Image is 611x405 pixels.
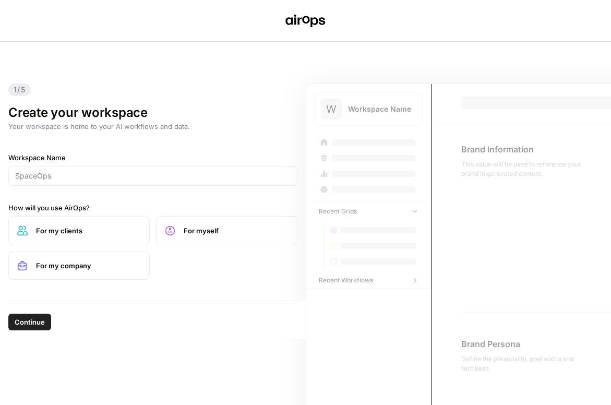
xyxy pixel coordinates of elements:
[8,104,297,121] h1: Create your workspace
[15,171,291,181] input: SpaceOps
[8,84,31,96] span: 1/5
[36,225,141,236] span: For my clients
[8,152,297,163] label: Workspace Name
[8,121,297,132] p: Your workspace is home to your AI workflows and data.
[326,102,337,116] span: W
[8,314,51,330] button: Continue
[15,317,45,327] span: Continue
[36,260,141,271] span: For my company
[8,202,297,213] label: How will you use AirOps?
[184,225,289,236] span: For myself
